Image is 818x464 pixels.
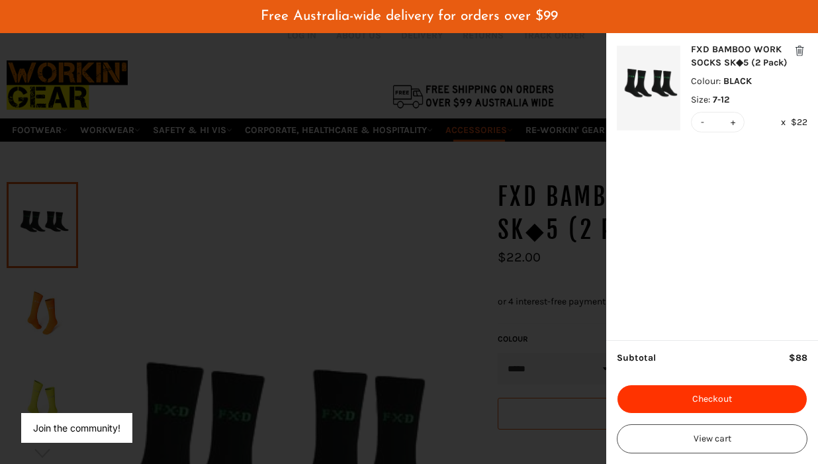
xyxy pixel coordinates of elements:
[791,116,807,128] span: $22
[713,93,729,107] span: 7-12
[617,424,807,453] button: View cart
[617,351,656,365] span: Subtotal
[691,75,721,88] span: Colour :
[723,75,752,88] span: BLACK
[698,113,707,132] button: -
[707,113,728,132] input: Item quantity
[33,422,120,434] button: Join the community!
[781,116,786,128] span: x
[789,352,807,363] span: $88
[691,43,807,75] a: FXD BAMBOO WORK SOCKS SK◆5 (2 Pack)
[617,385,807,414] button: Checkout
[691,43,807,70] div: FXD BAMBOO WORK SOCKS SK◆5 (2 Pack)
[261,9,558,23] span: Free Australia-wide delivery for orders over $99
[617,46,680,130] img: FXD BAMBOO WORK SOCKS SK◆5 (2 Pack)
[728,113,737,132] button: +
[691,93,710,107] span: Size :
[792,43,807,59] button: Remove This Item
